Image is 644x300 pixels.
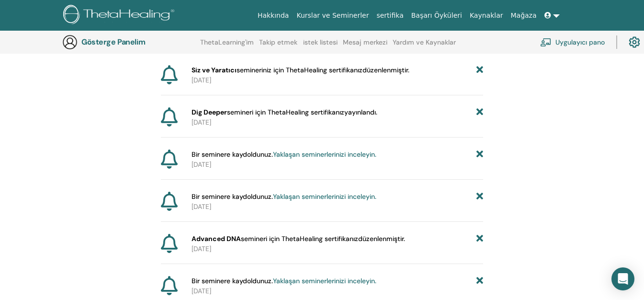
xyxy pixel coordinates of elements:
[273,277,376,285] a: Yaklaşan seminerlerinizi inceleyin.
[358,234,405,243] font: düzenlenmiştir.
[192,108,227,116] font: Dig Deeper
[200,38,254,46] font: ThetaLearning'im
[192,192,273,201] font: Bir seminere kaydoldunuz.
[273,150,376,159] a: Yaklaşan seminerlerinizi inceleyin.
[393,38,456,46] font: Yardım ve Kaynaklar
[555,38,605,47] font: Uygulayıcı pano
[393,38,456,54] a: Yardım ve Kaynaklar
[373,7,407,24] a: sertifika
[376,12,403,19] font: sertifika
[362,66,409,74] font: düzenlenmiştir.
[192,287,211,295] font: [DATE]
[258,12,289,19] font: Hakkında
[192,244,211,253] font: [DATE]
[227,108,344,116] font: semineri için ThetaHealing sertifikanız
[296,12,369,19] font: Kurslar ve Seminerler
[259,38,297,46] font: Takip etmek
[540,38,552,46] img: chalkboard-teacher.svg
[192,118,211,127] font: [DATE]
[629,34,640,50] img: cog.svg
[411,12,462,19] font: Başarı Öyküleri
[192,150,273,159] font: Bir seminere kaydoldunuz.
[254,7,293,24] a: Hakkında
[192,234,241,243] font: Advanced DNA
[63,5,178,26] img: logo.png
[192,277,273,285] font: Bir seminere kaydoldunuz.
[200,38,254,54] a: ThetaLearning'im
[510,12,536,19] font: Mağaza
[192,202,211,211] font: [DATE]
[611,267,634,290] div: Intercom Messenger'ı açın
[466,7,507,24] a: Kaynaklar
[237,66,362,74] font: semineriniz için ThetaHealing sertifikanız
[259,38,297,54] a: Takip etmek
[81,37,145,47] font: Gösterge Panelim
[470,12,503,19] font: Kaynaklar
[273,192,376,201] a: Yaklaşan seminerlerinizi inceleyin.
[192,76,211,84] font: [DATE]
[303,38,338,54] a: istek listesi
[507,7,540,24] a: Mağaza
[293,7,373,24] a: Kurslar ve Seminerler
[344,108,377,116] font: yayınlandı.
[343,38,387,46] font: Mesaj merkezi
[241,234,358,243] font: semineri için ThetaHealing sertifikanız
[343,38,387,54] a: Mesaj merkezi
[192,160,211,169] font: [DATE]
[303,38,338,46] font: istek listesi
[192,66,237,74] font: Siz ve Yaratıcı
[62,35,78,50] img: generic-user-icon.jpg
[540,32,605,53] a: Uygulayıcı pano
[407,7,466,24] a: Başarı Öyküleri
